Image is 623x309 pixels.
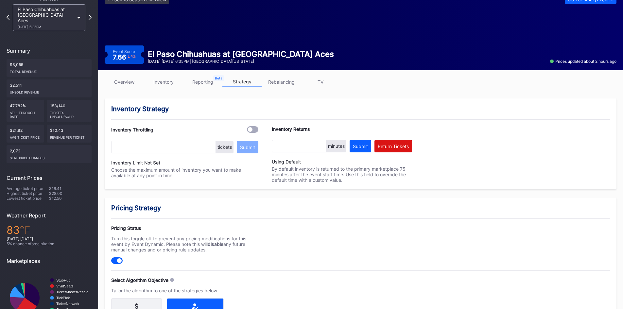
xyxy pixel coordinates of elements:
div: $2,511 [7,79,92,97]
div: Inventory Limit Not Set [111,160,258,165]
a: overview [105,77,144,87]
a: rebalancing [262,77,301,87]
text: TicketMasterResale [56,290,88,294]
div: minutes [326,140,346,152]
div: 83 [7,224,92,236]
div: 153/140 [47,100,92,122]
div: Total Revenue [10,67,88,74]
text: StubHub [56,278,71,282]
div: Pricing Status [111,225,258,231]
div: $28.00 [49,191,92,196]
button: Return Tickets [374,140,412,152]
div: Weather Report [7,212,92,219]
div: Submit [353,144,368,149]
div: tickets [216,141,234,153]
div: seat price changes [10,153,88,160]
div: Highest ticket price [7,191,49,196]
text: TicketNetwork [56,302,79,306]
div: Unsold Revenue [10,88,88,94]
div: Prices updated about 2 hours ago [550,59,616,64]
div: Turn this toggle off to prevent any pricing modifications for this event by Event Dynamic. Please... [111,236,258,252]
div: Inventory Throttling [111,127,153,132]
div: 2,072 [7,145,92,163]
div: $16.41 [49,186,92,191]
div: 4 % [130,55,136,58]
div: [DATE] [DATE] 6:35PM | [GEOGRAPHIC_DATA][US_STATE] [148,59,334,64]
text: VividSeats [56,284,74,288]
span: ℉ [20,224,30,236]
div: Tailor the algorithm to one of the strategies below. [111,288,258,293]
div: Inventory Strategy [111,105,610,113]
div: El Paso Chihuahuas at [GEOGRAPHIC_DATA] Aces [148,49,334,59]
text: TickPick [56,296,70,300]
div: $3,055 [7,59,92,77]
div: $21.82 [7,125,44,143]
div: Sell Through Rate [10,108,41,119]
div: [DATE] [DATE] [7,236,92,241]
div: 5 % chance of precipitation [7,241,92,246]
a: TV [301,77,340,87]
div: $10.43 [47,125,92,143]
a: reporting [183,77,222,87]
button: Submit [350,140,371,152]
div: Inventory Returns [272,126,412,132]
div: Return Tickets [378,144,409,149]
div: Using Default [272,159,412,164]
div: Select Algorithm Objective [111,277,168,283]
div: Pricing Strategy [111,204,610,212]
div: Event Score [113,49,135,54]
button: Submit [237,141,258,153]
div: 7.66 [113,54,136,60]
div: El Paso Chihuahuas at [GEOGRAPHIC_DATA] Aces [18,7,74,29]
a: strategy [222,77,262,87]
div: 47.782% [7,100,44,122]
div: [DATE] 6:35PM [18,25,74,29]
div: Submit [240,145,255,150]
div: Lowest ticket price [7,196,49,201]
div: Choose the maximum amount of inventory you want to make available at any point in time. [111,167,258,178]
div: Summary [7,47,92,54]
div: Current Prices [7,175,92,181]
div: Revenue per ticket [50,133,89,139]
div: $12.50 [49,196,92,201]
div: Avg ticket price [10,133,41,139]
div: Average ticket price [7,186,49,191]
div: Marketplaces [7,258,92,264]
strong: disable [208,241,223,247]
div: By default inventory is returned to the primary marketplace 75 minutes after the event start time... [272,159,412,183]
a: inventory [144,77,183,87]
div: Tickets Unsold/Sold [50,108,89,119]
